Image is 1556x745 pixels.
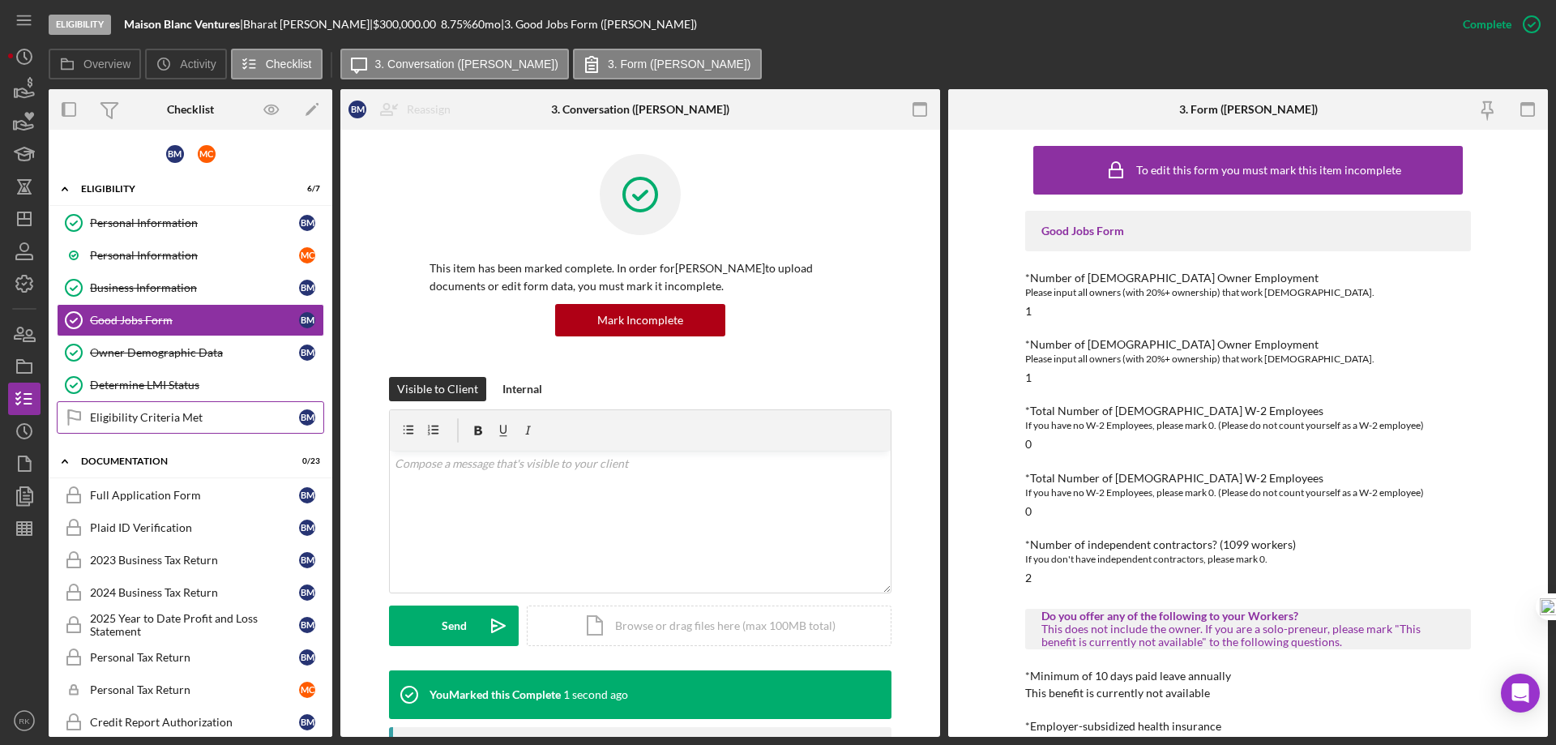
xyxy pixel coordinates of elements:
[81,456,280,466] div: Documentation
[243,18,373,31] div: Bharat [PERSON_NAME] |
[375,58,558,71] label: 3. Conversation ([PERSON_NAME])
[1025,670,1471,683] div: *Minimum of 10 days paid leave annually
[1501,674,1540,713] div: Open Intercom Messenger
[57,207,324,239] a: Personal InformationBM
[299,552,315,568] div: B M
[563,688,628,701] time: 2025-08-28 00:13
[442,606,467,646] div: Send
[1025,305,1032,318] div: 1
[551,103,729,116] div: 3. Conversation ([PERSON_NAME])
[167,103,214,116] div: Checklist
[502,377,542,401] div: Internal
[1025,572,1032,584] div: 2
[266,58,312,71] label: Checklist
[291,456,320,466] div: 0 / 23
[430,688,561,701] div: You Marked this Complete
[90,683,299,696] div: Personal Tax Return
[1025,438,1032,451] div: 0
[340,49,569,79] button: 3. Conversation ([PERSON_NAME])
[1025,405,1471,417] div: *Total Number of [DEMOGRAPHIC_DATA] W-2 Employees
[49,15,111,35] div: Eligibility
[180,58,216,71] label: Activity
[299,584,315,601] div: B M
[1025,720,1471,733] div: *Employer-subsidized health insurance
[57,369,324,401] a: Determine LMI Status
[1463,8,1511,41] div: Complete
[57,706,324,739] a: Credit Report AuthorizationBM
[57,609,324,641] a: 2025 Year to Date Profit and Loss StatementBM
[299,312,315,328] div: B M
[57,272,324,304] a: Business InformationBM
[407,93,451,126] div: Reassign
[83,58,130,71] label: Overview
[1025,472,1471,485] div: *Total Number of [DEMOGRAPHIC_DATA] W-2 Employees
[299,247,315,263] div: M C
[49,49,141,79] button: Overview
[57,239,324,272] a: Personal InformationMC
[1041,225,1455,238] div: Good Jobs Form
[299,280,315,296] div: B M
[472,18,501,31] div: 60 mo
[1447,8,1548,41] button: Complete
[373,18,441,31] div: $300,000.00
[441,18,472,31] div: 8.75 %
[8,704,41,737] button: RK
[1041,623,1455,649] div: This does not include the owner. If you are a solo-preneur, please mark "This benefit is currentl...
[19,717,30,726] text: RK
[166,145,184,163] div: B M
[1025,272,1471,285] div: *Number of [DEMOGRAPHIC_DATA] Owner Employment
[145,49,226,79] button: Activity
[1041,610,1455,623] div: Do you offer any of the following to your Workers?
[198,145,216,163] div: M C
[299,409,315,426] div: B M
[340,93,467,126] button: BMReassign
[501,18,697,31] div: | 3. Good Jobs Form ([PERSON_NAME])
[57,401,324,434] a: Eligibility Criteria MetBM
[608,58,751,71] label: 3. Form ([PERSON_NAME])
[90,379,323,392] div: Determine LMI Status
[90,612,299,638] div: 2025 Year to Date Profit and Loss Statement
[1179,103,1318,116] div: 3. Form ([PERSON_NAME])
[57,641,324,674] a: Personal Tax ReturnBM
[57,304,324,336] a: Good Jobs FormBM
[299,215,315,231] div: B M
[124,17,240,31] b: Maison Blanc Ventures
[90,281,299,294] div: Business Information
[430,259,851,296] p: This item has been marked complete. In order for [PERSON_NAME] to upload documents or edit form d...
[1025,338,1471,351] div: *Number of [DEMOGRAPHIC_DATA] Owner Employment
[57,544,324,576] a: 2023 Business Tax ReturnBM
[389,377,486,401] button: Visible to Client
[57,576,324,609] a: 2024 Business Tax ReturnBM
[573,49,762,79] button: 3. Form ([PERSON_NAME])
[1025,551,1471,567] div: If you don't have independent contractors, please mark 0.
[1025,351,1471,367] div: Please input all owners (with 20%+ ownership) that work [DEMOGRAPHIC_DATA].
[90,554,299,567] div: 2023 Business Tax Return
[81,184,280,194] div: Eligibility
[90,586,299,599] div: 2024 Business Tax Return
[1025,505,1032,518] div: 0
[57,479,324,512] a: Full Application FormBM
[348,101,366,118] div: B M
[90,651,299,664] div: Personal Tax Return
[90,346,299,359] div: Owner Demographic Data
[597,304,683,336] div: Mark Incomplete
[1025,485,1471,501] div: If you have no W-2 Employees, please mark 0. (Please do not count yourself as a W-2 employee)
[57,674,324,706] a: Personal Tax ReturnMC
[57,336,324,369] a: Owner Demographic DataBM
[299,520,315,536] div: B M
[1025,687,1210,700] div: This benefit is currently not available
[397,377,478,401] div: Visible to Client
[299,714,315,730] div: B M
[291,184,320,194] div: 6 / 7
[1136,164,1401,177] div: To edit this form you must mark this item incomplete
[1025,538,1471,551] div: *Number of independent contractors? (1099 workers)
[90,314,299,327] div: Good Jobs Form
[299,617,315,633] div: B M
[299,682,315,698] div: M C
[299,649,315,666] div: B M
[90,411,299,424] div: Eligibility Criteria Met
[299,487,315,503] div: B M
[1025,285,1471,301] div: Please input all owners (with 20%+ ownership) that work [DEMOGRAPHIC_DATA].
[555,304,725,336] button: Mark Incomplete
[90,489,299,502] div: Full Application Form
